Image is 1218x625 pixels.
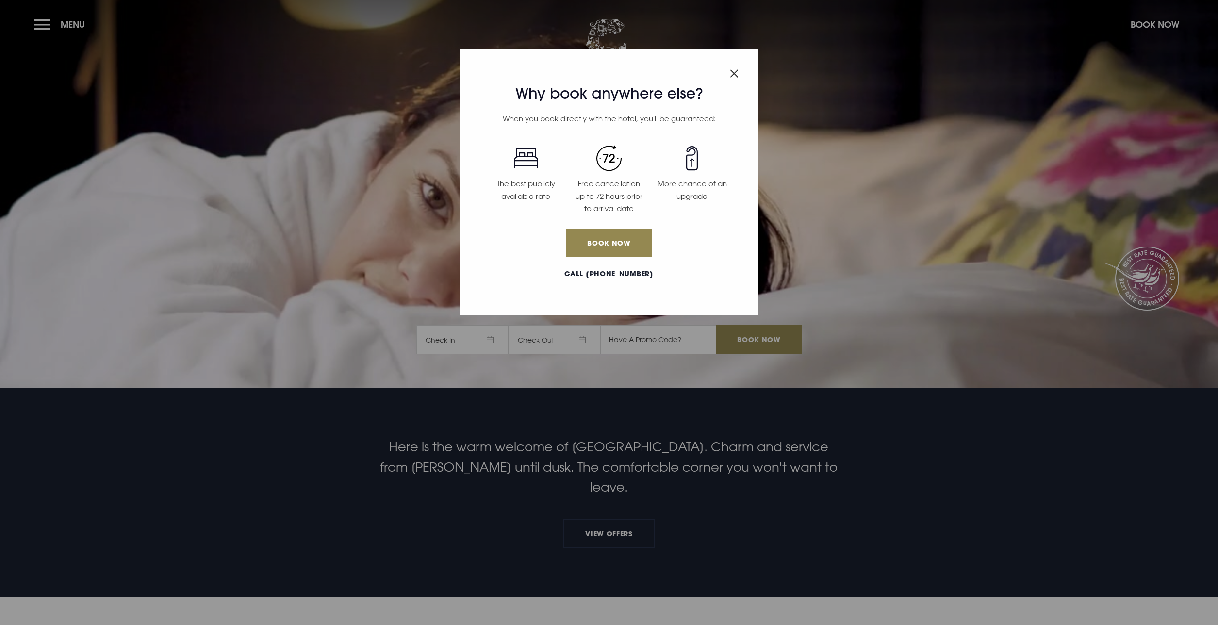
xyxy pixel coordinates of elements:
[484,113,734,125] p: When you book directly with the hotel, you'll be guaranteed:
[484,85,734,102] h3: Why book anywhere else?
[484,269,734,279] a: Call [PHONE_NUMBER]
[657,178,728,202] p: More chance of an upgrade
[490,178,561,202] p: The best publicly available rate
[730,64,739,80] button: Close modal
[566,229,652,257] a: Book Now
[573,178,644,215] p: Free cancellation up to 72 hours prior to arrival date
